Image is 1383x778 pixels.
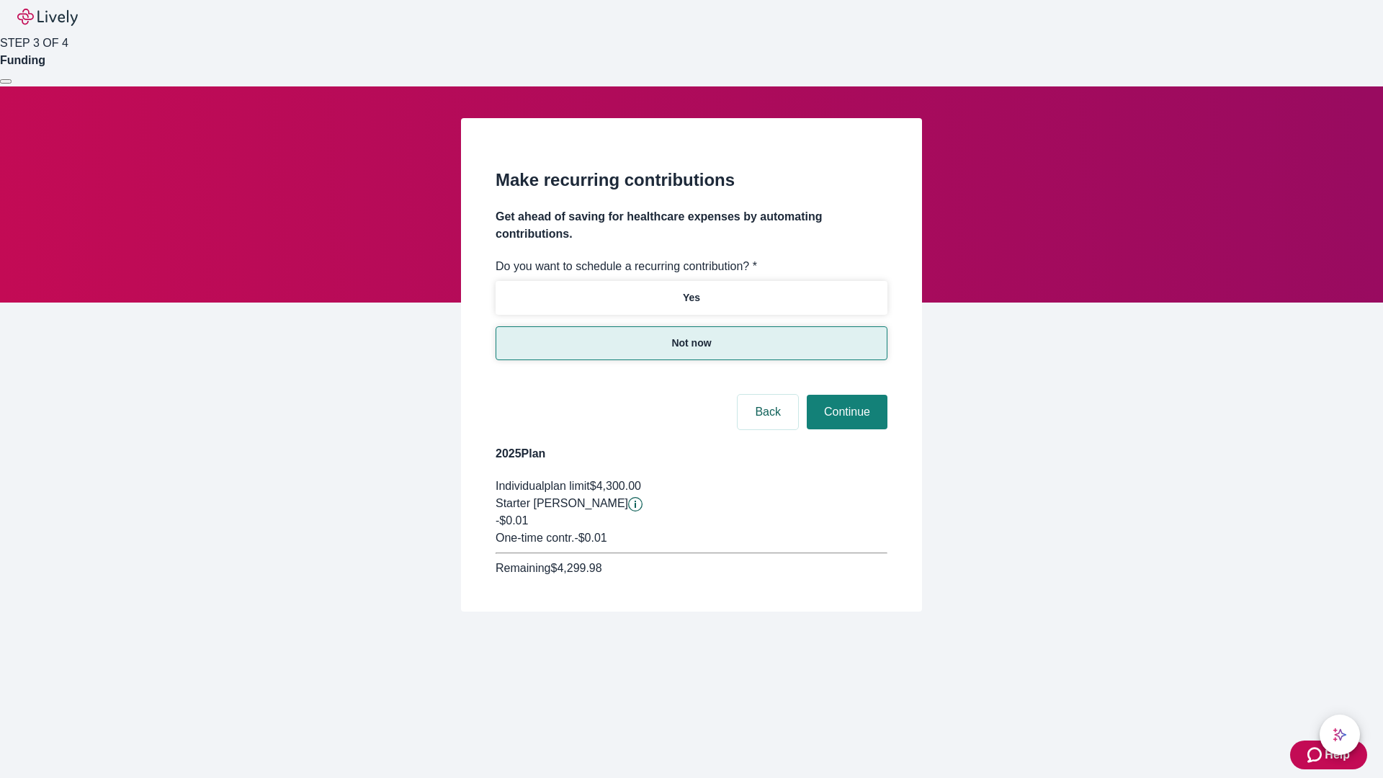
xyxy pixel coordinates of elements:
[17,9,78,26] img: Lively
[1325,746,1350,764] span: Help
[1333,728,1347,742] svg: Lively AI Assistant
[496,480,590,492] span: Individual plan limit
[496,281,887,315] button: Yes
[807,395,887,429] button: Continue
[496,562,550,574] span: Remaining
[628,497,643,511] svg: Starter penny details
[1320,715,1360,755] button: chat
[496,514,528,527] span: -$0.01
[550,562,601,574] span: $4,299.98
[496,326,887,360] button: Not now
[574,532,607,544] span: - $0.01
[496,167,887,193] h2: Make recurring contributions
[1290,741,1367,769] button: Zendesk support iconHelp
[496,532,574,544] span: One-time contr.
[671,336,711,351] p: Not now
[628,497,643,511] button: Lively will contribute $0.01 to establish your account
[496,258,757,275] label: Do you want to schedule a recurring contribution? *
[590,480,641,492] span: $4,300.00
[496,208,887,243] h4: Get ahead of saving for healthcare expenses by automating contributions.
[738,395,798,429] button: Back
[1307,746,1325,764] svg: Zendesk support icon
[496,445,887,462] h4: 2025 Plan
[683,290,700,305] p: Yes
[496,497,628,509] span: Starter [PERSON_NAME]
